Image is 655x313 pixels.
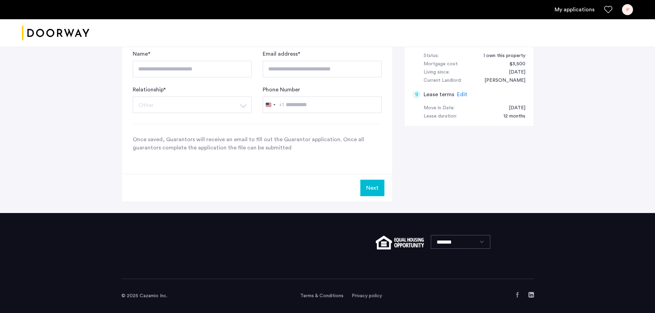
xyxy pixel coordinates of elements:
button: Selected country [263,97,284,113]
div: 9 [413,90,421,99]
div: IF [622,4,633,15]
a: Privacy policy [352,292,382,299]
span: © 2025 Cazamio Inc. [121,293,167,298]
div: Living since: [424,68,450,77]
a: Favorites [604,5,612,14]
div: +1 [279,101,284,109]
button: Select option [235,97,252,113]
div: 12 months [496,112,525,121]
p: Once saved, Guarantors will receive an email to fill out the Guarantor application. Once all guar... [133,135,382,152]
a: Facebook [515,292,520,298]
label: Email address * [263,50,300,58]
div: Status: [424,52,439,60]
img: arrow [240,104,247,109]
div: Current Landlord: [424,77,462,85]
label: Name * [133,50,150,58]
div: Mortgage cost: [424,60,458,68]
a: LinkedIn [528,292,534,298]
a: My application [555,5,594,14]
div: $3,500 [503,60,525,68]
label: Relationship * [133,86,166,94]
button: Select option [133,97,236,113]
div: I own this property [477,52,525,60]
select: Language select [431,235,490,249]
div: 08/01/2002 [502,68,525,77]
label: Phone Number [263,86,300,94]
div: 09/01/2025 [502,104,525,112]
span: Edit [457,92,467,97]
img: equal-housing.png [376,236,424,249]
div: Ira Forman [478,77,525,85]
h5: Lease terms [424,90,454,99]
a: Cazamio logo [22,20,89,46]
div: Move in Date: [424,104,455,112]
button: Next [360,180,384,196]
a: Terms and conditions [300,292,343,299]
img: logo [22,20,89,46]
div: Lease duration: [424,112,457,121]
